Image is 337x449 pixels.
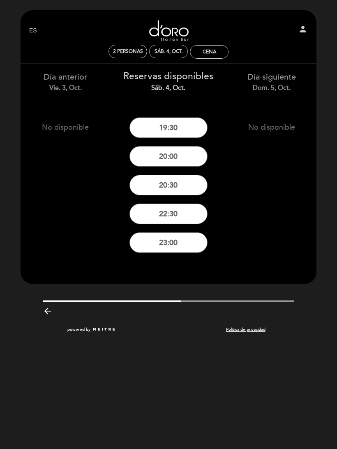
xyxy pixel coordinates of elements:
[67,327,116,332] a: powered by
[92,328,116,332] img: MEITRE
[226,83,317,93] div: dom. 5, oct.
[20,71,111,92] div: Día anterior
[26,117,104,137] button: No disponible
[203,49,216,55] div: Cena
[155,48,183,55] div: sáb. 4, oct.
[129,204,208,224] button: 22:30
[129,117,208,138] button: 19:30
[129,146,208,167] button: 20:00
[113,48,143,55] span: 2 personas
[298,24,308,37] button: person
[129,175,208,195] button: 20:30
[67,327,90,332] span: powered by
[226,71,317,92] div: Día siguiente
[20,83,111,93] div: vie. 3, oct.
[123,70,214,93] div: Reservas disponibles
[298,24,308,34] i: person
[129,232,208,253] button: 23:00
[123,83,214,93] div: sáb. 4, oct.
[226,327,265,332] a: Política de privacidad
[233,117,311,137] button: No disponible
[117,19,220,42] a: D'oro Italian Bar
[43,306,53,316] i: arrow_backward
